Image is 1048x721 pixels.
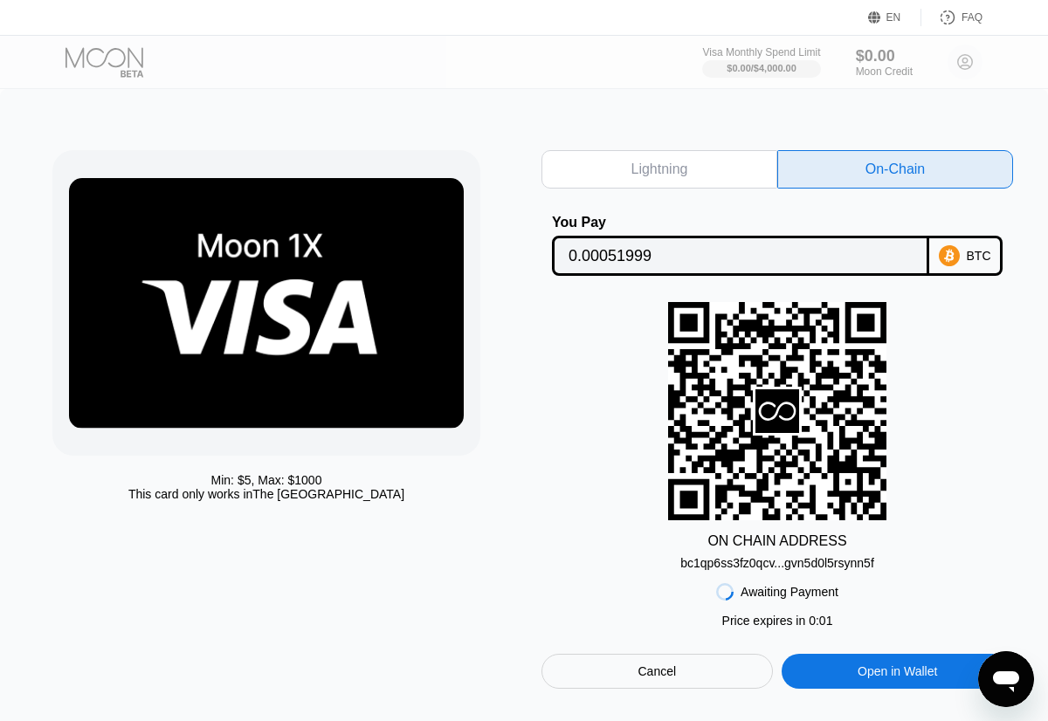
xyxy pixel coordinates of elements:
div: Lightning [631,161,688,178]
div: bc1qp6ss3fz0qcv...gvn5d0l5rsynn5f [680,556,874,570]
div: FAQ [921,9,982,26]
div: Awaiting Payment [741,585,838,599]
iframe: Button to launch messaging window [978,651,1034,707]
div: Open in Wallet [858,663,937,679]
div: This card only works in The [GEOGRAPHIC_DATA] [128,487,404,501]
div: Cancel [541,654,773,689]
div: FAQ [962,11,982,24]
div: $0.00 / $4,000.00 [727,63,796,73]
div: Visa Monthly Spend Limit$0.00/$4,000.00 [702,46,820,78]
div: On-Chain [865,161,925,178]
div: ON CHAIN ADDRESS [707,533,846,549]
div: You Pay [552,215,929,230]
div: Price expires in [722,614,833,628]
div: bc1qp6ss3fz0qcv...gvn5d0l5rsynn5f [680,549,874,570]
div: Lightning [541,150,777,189]
div: Open in Wallet [782,654,1013,689]
div: Cancel [638,663,677,679]
span: 0 : 01 [809,614,832,628]
div: Min: $ 5 , Max: $ 1000 [211,473,322,487]
div: You PayBTC [541,215,1013,276]
div: On-Chain [777,150,1013,189]
div: EN [868,9,921,26]
div: EN [886,11,901,24]
div: BTC [967,249,991,263]
div: Visa Monthly Spend Limit [702,46,820,58]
